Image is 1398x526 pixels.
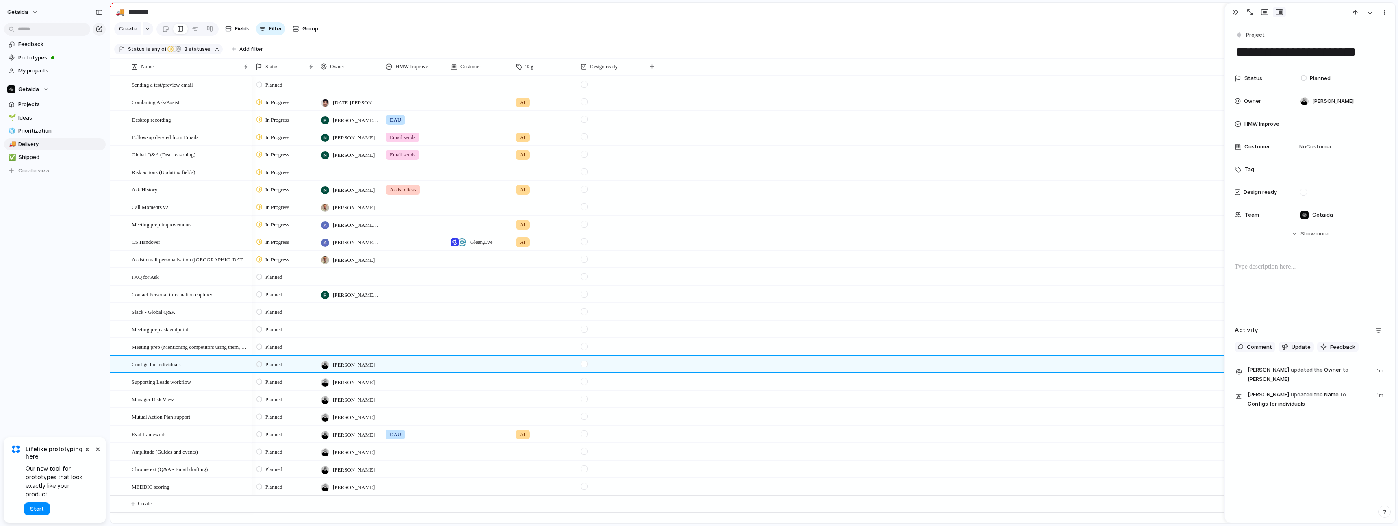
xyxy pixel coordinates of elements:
[4,165,106,177] button: Create view
[333,291,378,299] span: [PERSON_NAME] [PERSON_NAME]
[4,151,106,163] a: ✅Shipped
[141,63,154,71] span: Name
[265,396,282,404] span: Planned
[330,63,344,71] span: Owner
[265,63,278,71] span: Status
[132,272,159,281] span: FAQ for Ask
[1343,366,1348,374] span: to
[132,202,168,211] span: Call Moments v2
[265,308,282,316] span: Planned
[265,483,282,491] span: Planned
[265,221,289,229] span: In Progress
[18,40,103,48] span: Feedback
[1340,391,1346,399] span: to
[18,114,103,122] span: Ideas
[18,153,103,161] span: Shipped
[132,377,191,386] span: Supporting Leads workflow
[333,361,375,369] span: [PERSON_NAME]
[590,63,618,71] span: Design ready
[132,237,160,246] span: CS Handover
[1248,375,1289,383] span: [PERSON_NAME]
[265,116,289,124] span: In Progress
[265,326,282,334] span: Planned
[4,125,106,137] a: 🧊Prioritization
[132,132,198,141] span: Follow-up dervied from Emails
[235,25,250,33] span: Fields
[289,22,322,35] button: Group
[1234,29,1267,41] button: Project
[7,140,15,148] button: 🚚
[119,25,137,33] span: Create
[18,85,39,93] span: Getaida
[9,153,14,162] div: ✅
[395,63,428,71] span: HMW Improve
[132,429,166,439] span: Eval framework
[1248,390,1372,408] span: Name Configs for individuals
[265,133,289,141] span: In Progress
[333,151,375,159] span: [PERSON_NAME]
[4,38,106,50] a: Feedback
[18,67,103,75] span: My projects
[4,138,106,150] a: 🚚Delivery
[167,45,212,54] button: 3 statuses
[24,502,50,515] button: Start
[256,22,285,35] button: Filter
[520,238,525,246] span: AI
[333,134,375,142] span: [PERSON_NAME]
[1245,211,1259,219] span: Team
[1312,97,1354,105] span: [PERSON_NAME]
[265,291,282,299] span: Planned
[265,238,289,246] span: In Progress
[1292,343,1311,351] span: Update
[9,139,14,149] div: 🚚
[333,448,375,456] span: [PERSON_NAME]
[4,65,106,77] a: My projects
[132,167,195,176] span: Risk actions (Updating fields)
[227,43,268,55] button: Add filter
[470,238,493,246] span: Glean , Eve
[1312,211,1333,219] span: Getaida
[132,220,191,229] span: Meeting prep improvements
[1291,391,1323,399] span: updated the
[150,46,166,53] span: any of
[1244,188,1277,196] span: Design ready
[132,289,213,299] span: Contact Personal information captured
[520,221,525,229] span: AI
[390,116,401,124] span: DAU
[1310,74,1331,83] span: Planned
[333,483,375,491] span: [PERSON_NAME]
[265,343,282,351] span: Planned
[265,256,289,264] span: In Progress
[520,186,525,194] span: AI
[265,168,289,176] span: In Progress
[333,396,375,404] span: [PERSON_NAME]
[132,115,171,124] span: Desktop recording
[1235,326,1258,335] h2: Activity
[333,256,375,264] span: [PERSON_NAME]
[1330,343,1355,351] span: Feedback
[333,239,378,247] span: [PERSON_NAME] Sarma
[333,116,378,124] span: [PERSON_NAME] [PERSON_NAME]
[333,378,375,387] span: [PERSON_NAME]
[132,464,208,474] span: Chrome ext (Q&A - Email drafting)
[265,378,282,386] span: Planned
[132,97,179,107] span: Combining Ask/Assist
[1316,230,1329,238] span: more
[4,112,106,124] a: 🌱Ideas
[182,46,211,53] span: statuses
[333,221,378,229] span: [PERSON_NAME] Sarma
[390,151,415,159] span: Email sends
[7,153,15,161] button: ✅
[18,100,103,109] span: Projects
[1248,366,1289,374] span: [PERSON_NAME]
[1235,342,1275,352] button: Comment
[265,81,282,89] span: Planned
[1244,120,1279,128] span: HMW Improve
[265,361,282,369] span: Planned
[145,45,168,54] button: isany of
[132,185,157,194] span: Ask History
[4,83,106,96] button: Getaida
